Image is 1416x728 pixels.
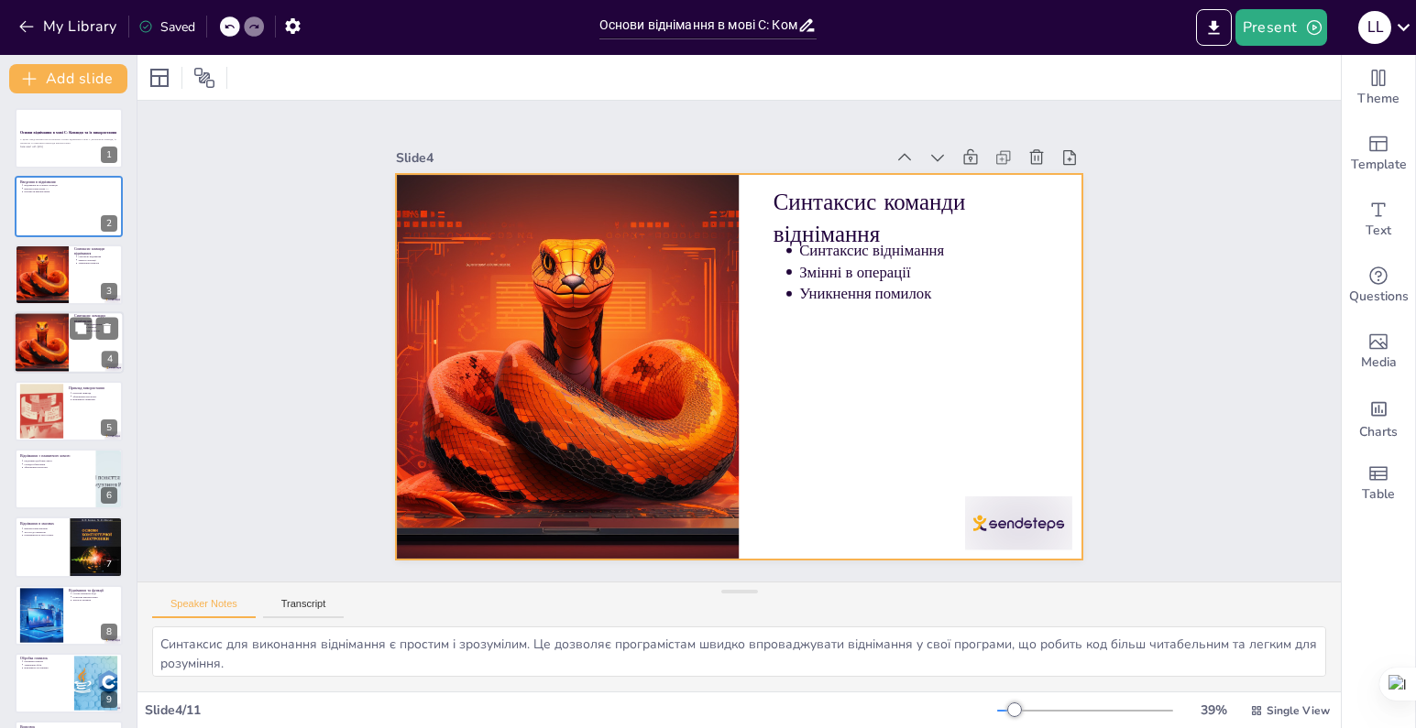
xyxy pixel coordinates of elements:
p: Синтаксис команди віднімання [74,314,118,324]
button: L L [1358,9,1391,46]
div: Введення в відніманняВіднімання як основна операціяВикористання знака "-"Контексти використання2 [15,176,123,236]
p: Підтримка дробових чисел [24,459,90,462]
p: Віднімання та функції [69,587,117,592]
p: Легкість читання [72,598,117,602]
div: 3 [101,283,117,299]
p: Використання масивів [24,527,63,531]
p: Віднімання з плаваючою комою [20,453,91,459]
p: Важливість тестування [24,667,69,670]
p: Синтаксис команди віднімання [830,375,895,649]
span: Text [1366,221,1391,241]
div: Add images, graphics, shapes or video [1342,319,1415,385]
p: Віднімання в масивах [20,521,63,527]
button: Delete Slide [96,318,118,340]
div: https://cdn.sendsteps.com/images/logo/sendsteps_logo_white.pnghttps://cdn.sendsteps.com/images/lo... [14,311,124,374]
span: Charts [1359,422,1398,442]
span: Single View [1267,703,1330,718]
p: Перевірка значень [24,659,69,663]
div: 7 [101,556,117,572]
p: Використання знака "-" [24,186,90,190]
p: Різноманітність застосувань [24,534,63,538]
div: Change the overall theme [1342,55,1415,121]
p: Простий приклад [72,391,117,395]
span: Theme [1357,89,1400,109]
div: 8 [101,624,117,640]
button: Transcript [263,598,345,618]
p: Приклад використання [69,385,117,390]
div: Get real-time input from your audience [1342,253,1415,319]
p: Синтаксис віднімання [78,255,117,258]
button: Present [1235,9,1327,46]
span: Media [1361,353,1397,373]
p: Generated with [URL] [20,145,117,148]
div: 5 [101,419,117,436]
div: Add charts and graphs [1342,385,1415,451]
div: 8 [15,585,123,646]
p: Уникнення збоїв [24,663,69,667]
p: Уникнення помилок [79,330,119,333]
p: Змінні в операції [78,258,117,262]
span: Position [193,67,215,89]
p: Збереження результату [72,395,117,398]
p: Повторне використання [72,595,117,599]
div: Layout [145,63,174,92]
p: Уникнення помилок [78,262,117,266]
p: Обробка помилок [20,656,69,661]
p: Синтаксис команди віднімання [74,246,117,256]
p: Синтаксис віднімання [818,401,840,649]
button: Add slide [9,64,127,93]
div: 7 [15,516,123,577]
div: https://cdn.sendsteps.com/images/logo/sendsteps_logo_white.pnghttps://cdn.sendsteps.com/images/lo... [15,244,123,305]
p: Синтаксис віднімання [79,322,119,326]
div: 9 [15,653,123,713]
p: Віднімання як основна операція [24,183,90,187]
div: 39 % [1191,701,1235,719]
p: Змінні в операції [79,326,119,330]
p: У цьому представленні ми розглянемо основи віднімання в мові С, включаючи команди, їх синтаксис т... [20,138,117,145]
p: Структурованість коду [72,592,117,595]
button: Speaker Notes [152,598,256,618]
div: 4 [102,352,118,368]
div: 2 [101,215,117,232]
div: 9 [101,691,117,708]
div: Add text boxes [1342,187,1415,253]
p: Важливість практики [72,397,117,401]
span: Questions [1349,287,1409,307]
div: 1 [101,147,117,163]
button: Duplicate Slide [70,318,92,340]
p: Складні обчислення [24,462,90,466]
div: https://cdn.sendsteps.com/images/logo/sendsteps_logo_white.pnghttps://cdn.sendsteps.com/images/lo... [15,381,123,441]
div: Основи віднімання в мові С: Команди та їх використанняУ цьому представленні ми розглянемо основи ... [15,108,123,168]
span: Table [1362,484,1395,505]
p: Уникнення помилок [775,401,797,649]
strong: Основи віднімання в мові С: Команди та їх використання [20,131,116,136]
input: Insert title [599,12,798,38]
p: Доступ до елементів [24,530,63,534]
div: 6 [101,487,117,504]
textarea: Синтаксис для виконання віднімання є простим і зрозумілим. Це дозволяє програмістам швидко впрова... [152,626,1326,677]
div: Add a table [1342,451,1415,516]
p: Введення в віднімання [20,179,91,184]
p: Збереження результату [24,466,90,470]
div: Slide 4 / 11 [145,701,997,719]
div: L L [1358,11,1391,44]
p: Контексти використання [24,190,90,193]
span: Template [1351,155,1407,175]
button: Export to PowerPoint [1196,9,1232,46]
div: https://cdn.sendsteps.com/images/logo/sendsteps_logo_white.pnghttps://cdn.sendsteps.com/images/lo... [15,449,123,509]
div: Add ready made slides [1342,121,1415,187]
button: My Library [14,12,125,41]
div: Saved [138,18,195,36]
p: Змінні в операції [797,401,819,649]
